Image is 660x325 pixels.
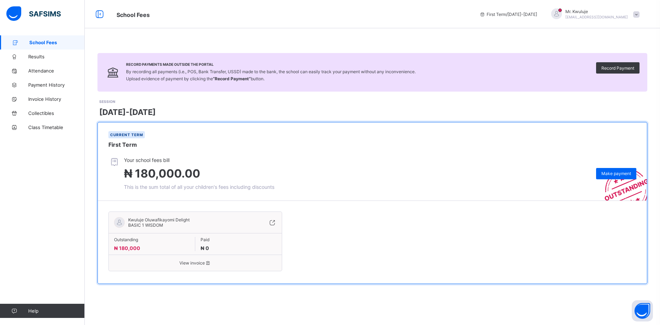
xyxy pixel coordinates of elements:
[99,99,115,104] span: SESSION
[480,12,537,17] span: session/term information
[117,11,150,18] span: School Fees
[201,237,277,242] span: Paid
[110,133,143,137] span: Current term
[201,245,209,251] span: ₦ 0
[128,222,163,228] span: BASIC 1 WISDOM
[28,68,85,74] span: Attendance
[596,160,647,201] img: outstanding-stamp.3c148f88c3ebafa6da95868fa43343a1.svg
[28,96,85,102] span: Invoice History
[213,76,251,81] b: “Record Payment”
[565,9,628,14] span: Mr. Kwuluje
[124,157,274,163] span: Your school fees bill
[99,108,156,117] span: [DATE]-[DATE]
[126,69,416,81] span: By recording all payments (i.e., POS, Bank Transfer, USSD) made to the bank, the school can easil...
[114,245,140,251] span: ₦ 180,000
[601,171,631,176] span: Make payment
[128,217,190,222] span: Kwuluje Oluwafikayomi Delight
[632,300,653,321] button: Open asap
[28,124,85,130] span: Class Timetable
[114,260,277,266] span: View invoice
[124,167,200,180] span: ₦ 180,000.00
[124,184,274,190] span: This is the sum total of all your children's fees including discounts
[108,141,137,148] span: First Term
[28,308,84,314] span: Help
[126,62,416,66] span: Record Payments Made Outside the Portal
[28,82,85,88] span: Payment History
[544,8,643,20] div: Mr.Kwuluje
[6,6,61,21] img: safsims
[29,40,85,45] span: School Fees
[601,65,634,71] span: Record Payment
[28,54,85,59] span: Results
[565,15,628,19] span: [EMAIL_ADDRESS][DOMAIN_NAME]
[28,110,85,116] span: Collectibles
[114,237,190,242] span: Outstanding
